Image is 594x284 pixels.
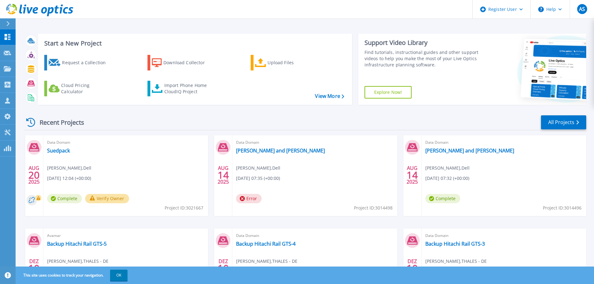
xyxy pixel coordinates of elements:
[28,164,40,186] div: AUG 2025
[579,7,585,12] span: AS
[354,205,393,211] span: Project ID: 3014498
[406,257,418,280] div: DEZ 2024
[236,139,393,146] span: Data Domain
[268,56,317,69] div: Upload Files
[47,165,91,171] span: [PERSON_NAME] , Dell
[407,172,418,178] span: 14
[541,115,586,129] a: All Projects
[47,241,107,247] a: Backup Hitachi Rail GTS-5
[425,165,470,171] span: [PERSON_NAME] , Dell
[28,172,40,178] span: 20
[251,55,320,70] a: Upload Files
[28,266,40,271] span: 10
[165,205,203,211] span: Project ID: 3021667
[406,164,418,186] div: AUG 2025
[217,164,229,186] div: AUG 2025
[407,266,418,271] span: 10
[85,194,129,203] button: Verify Owner
[365,39,481,47] div: Support Video Library
[425,194,460,203] span: Complete
[425,139,582,146] span: Data Domain
[236,232,393,239] span: Data Domain
[47,232,204,239] span: Avamar
[236,165,280,171] span: [PERSON_NAME] , Dell
[218,172,229,178] span: 14
[236,194,262,203] span: Error
[425,241,485,247] a: Backup Hitachi Rail GTS-3
[425,232,582,239] span: Data Domain
[365,86,412,99] a: Explore Now!
[236,147,325,154] a: [PERSON_NAME] and [PERSON_NAME]
[61,82,111,95] div: Cloud Pricing Calculator
[47,258,109,265] span: [PERSON_NAME] , THALES - DE
[47,175,91,182] span: [DATE] 12:04 (+00:00)
[425,175,469,182] span: [DATE] 07:32 (+00:00)
[17,270,128,281] span: This site uses cookies to track your navigation.
[24,115,93,130] div: Recent Projects
[425,147,514,154] a: [PERSON_NAME] and [PERSON_NAME]
[425,258,487,265] span: [PERSON_NAME] , THALES - DE
[47,147,70,154] a: Suedpack
[147,55,217,70] a: Download Collector
[236,258,297,265] span: [PERSON_NAME] , THALES - DE
[44,40,344,47] h3: Start a New Project
[315,93,344,99] a: View More
[543,205,582,211] span: Project ID: 3014496
[217,257,229,280] div: DEZ 2024
[236,241,296,247] a: Backup Hitachi Rail GTS-4
[44,55,114,70] a: Request a Collection
[44,81,114,96] a: Cloud Pricing Calculator
[47,194,82,203] span: Complete
[28,257,40,280] div: DEZ 2024
[236,175,280,182] span: [DATE] 07:35 (+00:00)
[218,266,229,271] span: 10
[110,270,128,281] button: OK
[365,49,481,68] div: Find tutorials, instructional guides and other support videos to help you make the most of your L...
[163,56,213,69] div: Download Collector
[164,82,213,95] div: Import Phone Home CloudIQ Project
[62,56,112,69] div: Request a Collection
[47,139,204,146] span: Data Domain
